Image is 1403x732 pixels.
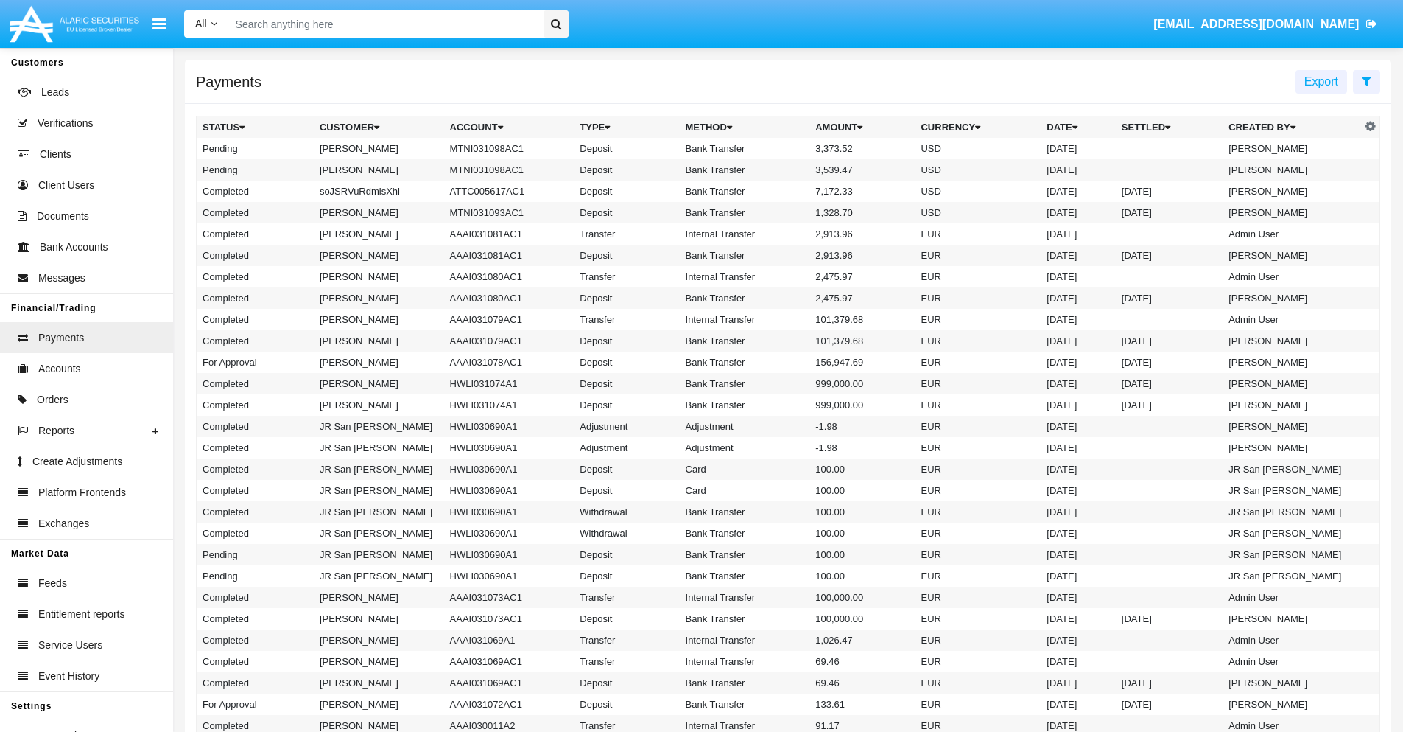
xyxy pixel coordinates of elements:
[809,480,915,501] td: 100.00
[915,287,1041,309] td: EUR
[574,565,679,587] td: Deposit
[1041,587,1116,608] td: [DATE]
[1041,544,1116,565] td: [DATE]
[314,287,444,309] td: [PERSON_NAME]
[314,138,444,159] td: [PERSON_NAME]
[197,394,314,416] td: Completed
[574,459,679,480] td: Deposit
[197,523,314,544] td: Completed
[574,223,679,245] td: Transfer
[809,437,915,459] td: -1.98
[197,116,314,139] th: Status
[1223,437,1361,459] td: [PERSON_NAME]
[197,672,314,694] td: Completed
[680,330,810,352] td: Bank Transfer
[809,138,915,159] td: 3,373.52
[809,672,915,694] td: 69.46
[574,116,679,139] th: Type
[314,480,444,501] td: JR San [PERSON_NAME]
[1041,501,1116,523] td: [DATE]
[314,630,444,651] td: [PERSON_NAME]
[38,576,67,591] span: Feeds
[314,501,444,523] td: JR San [PERSON_NAME]
[197,437,314,459] td: Completed
[444,287,574,309] td: AAAI031080AC1
[915,330,1041,352] td: EUR
[7,2,141,46] img: Logo image
[1041,459,1116,480] td: [DATE]
[197,501,314,523] td: Completed
[1116,116,1223,139] th: Settled
[680,587,810,608] td: Internal Transfer
[197,352,314,373] td: For Approval
[444,309,574,330] td: AAAI031079AC1
[32,454,122,470] span: Create Adjustments
[1304,75,1338,88] span: Export
[1295,70,1347,94] button: Export
[809,501,915,523] td: 100.00
[574,138,679,159] td: Deposit
[574,694,679,715] td: Deposit
[314,416,444,437] td: JR San [PERSON_NAME]
[915,544,1041,565] td: EUR
[444,416,574,437] td: HWLI030690A1
[444,330,574,352] td: AAAI031079AC1
[915,587,1041,608] td: EUR
[574,437,679,459] td: Adjustment
[680,159,810,181] td: Bank Transfer
[197,587,314,608] td: Completed
[314,459,444,480] td: JR San [PERSON_NAME]
[314,394,444,416] td: [PERSON_NAME]
[1116,694,1223,715] td: [DATE]
[314,523,444,544] td: JR San [PERSON_NAME]
[809,630,915,651] td: 1,026.47
[915,416,1041,437] td: EUR
[1041,245,1116,266] td: [DATE]
[915,352,1041,373] td: EUR
[197,159,314,181] td: Pending
[314,223,444,245] td: [PERSON_NAME]
[314,565,444,587] td: JR San [PERSON_NAME]
[915,523,1041,544] td: EUR
[574,523,679,544] td: Withdrawal
[197,480,314,501] td: Completed
[1041,565,1116,587] td: [DATE]
[809,587,915,608] td: 100,000.00
[444,394,574,416] td: HWLI031074A1
[1223,416,1361,437] td: [PERSON_NAME]
[37,209,89,224] span: Documents
[1223,138,1361,159] td: [PERSON_NAME]
[680,245,810,266] td: Bank Transfer
[444,523,574,544] td: HWLI030690A1
[38,669,99,684] span: Event History
[809,159,915,181] td: 3,539.47
[574,202,679,223] td: Deposit
[38,178,94,193] span: Client Users
[444,373,574,394] td: HWLI031074A1
[915,373,1041,394] td: EUR
[1041,437,1116,459] td: [DATE]
[680,544,810,565] td: Bank Transfer
[809,202,915,223] td: 1,328.70
[680,459,810,480] td: Card
[680,480,810,501] td: Card
[1116,330,1223,352] td: [DATE]
[680,630,810,651] td: Internal Transfer
[444,159,574,181] td: MTNI031098AC1
[574,245,679,266] td: Deposit
[574,416,679,437] td: Adjustment
[1116,287,1223,309] td: [DATE]
[444,245,574,266] td: AAAI031081AC1
[680,202,810,223] td: Bank Transfer
[314,544,444,565] td: JR San [PERSON_NAME]
[574,287,679,309] td: Deposit
[1041,181,1116,202] td: [DATE]
[38,638,102,653] span: Service Users
[1223,630,1361,651] td: Admin User
[314,266,444,287] td: [PERSON_NAME]
[915,437,1041,459] td: EUR
[1223,223,1361,245] td: Admin User
[915,501,1041,523] td: EUR
[809,181,915,202] td: 7,172.33
[1041,630,1116,651] td: [DATE]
